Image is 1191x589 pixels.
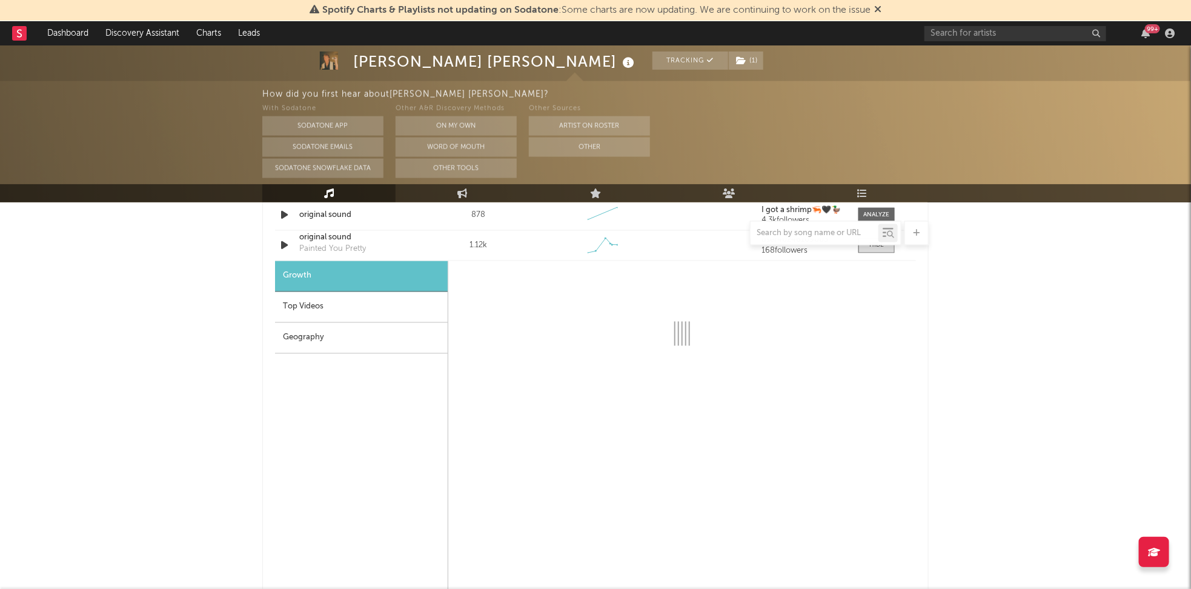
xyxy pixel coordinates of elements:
a: I got a shrimp🦐🖤🦆 [762,206,846,215]
div: With Sodatone [262,102,383,116]
div: Painted You Pretty [299,244,366,256]
button: Sodatone Snowflake Data [262,159,383,178]
div: Other Sources [529,102,650,116]
input: Search by song name or URL [751,229,878,239]
button: Other Tools [396,159,517,178]
button: 99+ [1141,28,1150,38]
div: 99 + [1145,24,1160,33]
div: Other A&R Discovery Methods [396,102,517,116]
div: [PERSON_NAME] [PERSON_NAME] [353,52,637,72]
span: : Some charts are now updating. We are continuing to work on the issue [322,5,871,15]
a: Discovery Assistant [97,21,188,45]
button: Word Of Mouth [396,138,517,157]
div: Geography [275,323,448,354]
button: Other [529,138,650,157]
div: 1.12k [450,240,506,252]
div: 878 [450,210,506,222]
strong: I got a shrimp🦐🖤🦆 [762,206,841,214]
div: How did you first hear about [PERSON_NAME] [PERSON_NAME] ? [262,87,1191,102]
a: Charts [188,21,230,45]
button: Tracking [652,52,728,70]
div: Growth [275,261,448,292]
div: 4.3k followers [762,217,846,225]
span: ( 1 ) [728,52,764,70]
button: On My Own [396,116,517,136]
span: Dismiss [874,5,881,15]
span: Spotify Charts & Playlists not updating on Sodatone [322,5,559,15]
a: Dashboard [39,21,97,45]
a: Leads [230,21,268,45]
button: Artist on Roster [529,116,650,136]
input: Search for artists [924,26,1106,41]
div: 168 followers [762,247,846,256]
button: Sodatone Emails [262,138,383,157]
div: Top Videos [275,292,448,323]
button: (1) [729,52,763,70]
button: Sodatone App [262,116,383,136]
a: original sound [299,210,426,222]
